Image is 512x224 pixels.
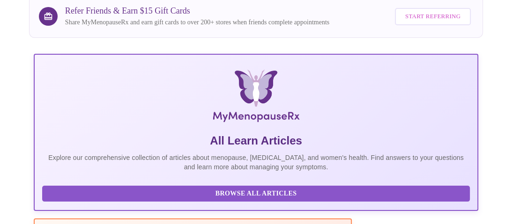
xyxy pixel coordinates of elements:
[42,153,470,172] p: Explore our comprehensive collection of articles about menopause, [MEDICAL_DATA], and women's hea...
[65,18,329,27] p: Share MyMenopauseRx and earn gift cards to over 200+ stores when friends complete appointments
[393,3,473,30] a: Start Referring
[395,8,471,25] button: Start Referring
[109,70,403,126] img: MyMenopauseRx Logo
[42,186,470,202] button: Browse All Articles
[42,133,470,148] h5: All Learn Articles
[405,11,460,22] span: Start Referring
[52,188,460,200] span: Browse All Articles
[65,6,329,16] h3: Refer Friends & Earn $15 Gift Cards
[42,189,472,197] a: Browse All Articles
